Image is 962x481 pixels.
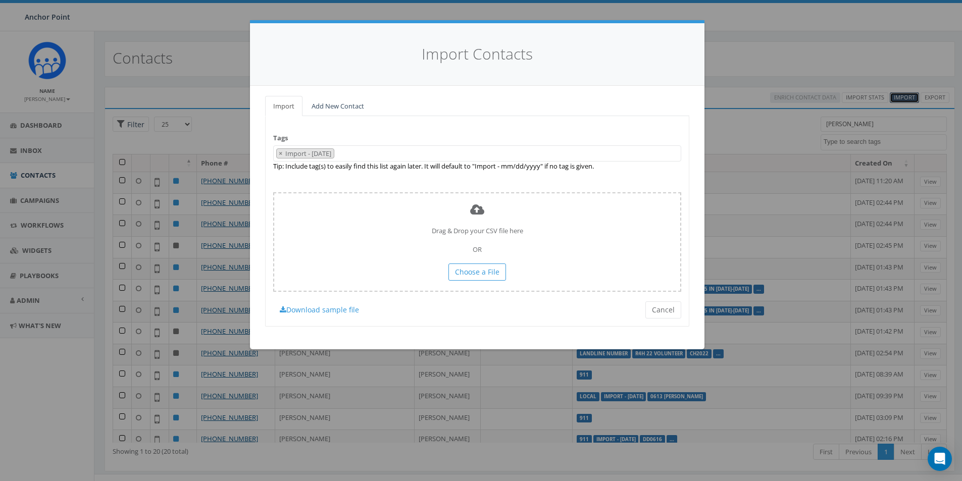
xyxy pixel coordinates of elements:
[337,149,342,158] textarea: Search
[279,149,282,158] span: ×
[928,447,952,471] div: Open Intercom Messenger
[273,301,366,318] a: Download sample file
[284,149,334,158] span: Import - [DATE]
[273,162,594,171] label: Tip: Include tag(s) to easily find this list again later. It will default to "Import - mm/dd/yyyy...
[455,267,499,277] span: Choose a File
[265,96,302,117] a: Import
[273,133,288,143] label: Tags
[265,43,689,65] h4: Import Contacts
[276,148,334,159] li: Import - 08/21/2025
[277,149,284,158] button: Remove item
[303,96,372,117] a: Add New Contact
[645,301,681,318] button: Cancel
[273,192,681,292] div: Drag & Drop your CSV file here
[473,245,482,254] span: OR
